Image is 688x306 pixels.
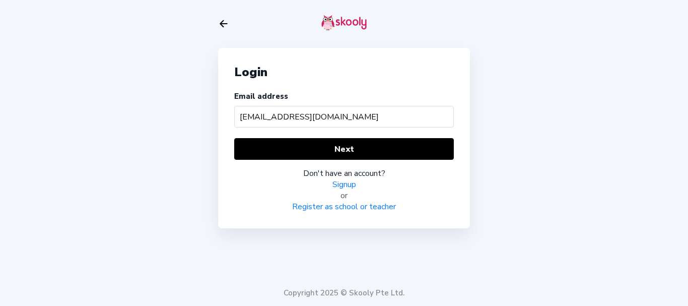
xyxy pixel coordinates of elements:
[234,190,454,201] div: or
[234,64,454,80] div: Login
[234,106,454,128] input: Your email address
[292,201,396,212] a: Register as school or teacher
[234,91,288,101] label: Email address
[332,179,356,190] a: Signup
[218,18,229,29] button: arrow back outline
[234,168,454,179] div: Don't have an account?
[234,138,454,160] button: Next
[321,15,367,31] img: skooly-logo.png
